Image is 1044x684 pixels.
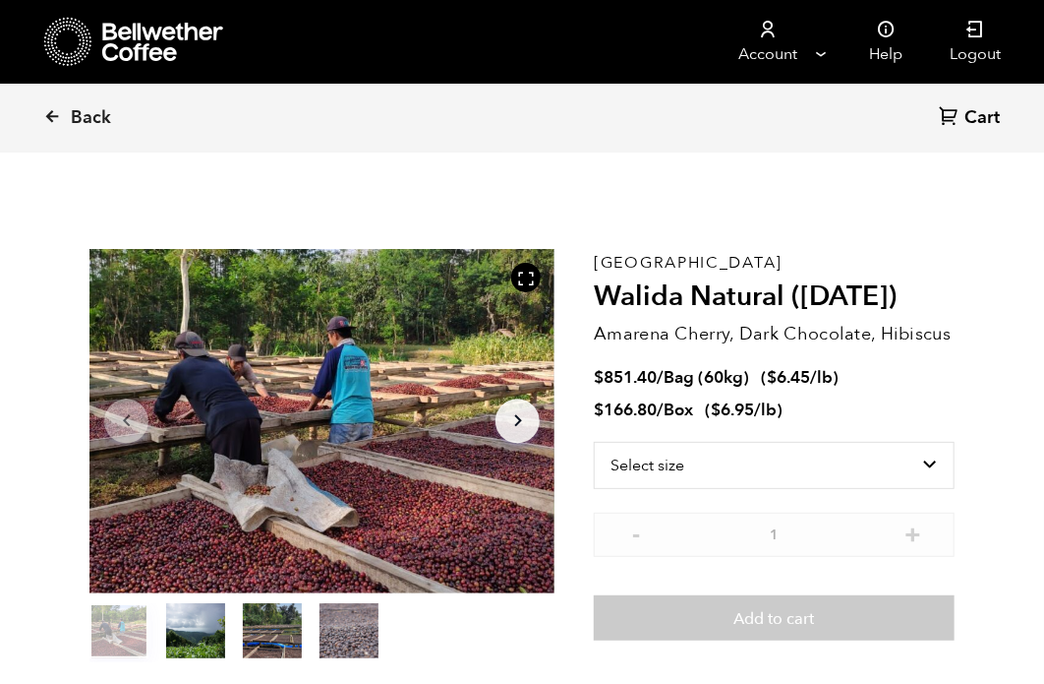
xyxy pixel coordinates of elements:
[754,399,777,421] span: /lb
[664,399,693,421] span: Box
[594,280,955,314] h2: Walida Natural ([DATE])
[767,366,810,389] bdi: 6.45
[71,106,111,130] span: Back
[810,366,833,389] span: /lb
[964,106,1000,130] span: Cart
[594,366,657,389] bdi: 851.40
[761,366,839,389] span: ( )
[657,366,664,389] span: /
[594,399,657,421] bdi: 166.80
[623,523,648,542] button: -
[767,366,777,389] span: $
[594,399,604,421] span: $
[705,399,783,421] span: ( )
[594,366,604,389] span: $
[711,399,721,421] span: $
[900,523,925,542] button: +
[711,399,754,421] bdi: 6.95
[664,366,749,389] span: Bag (60kg)
[939,105,1005,132] a: Cart
[594,595,955,641] button: Add to cart
[594,321,955,347] p: Amarena Cherry, Dark Chocolate, Hibiscus
[657,399,664,421] span: /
